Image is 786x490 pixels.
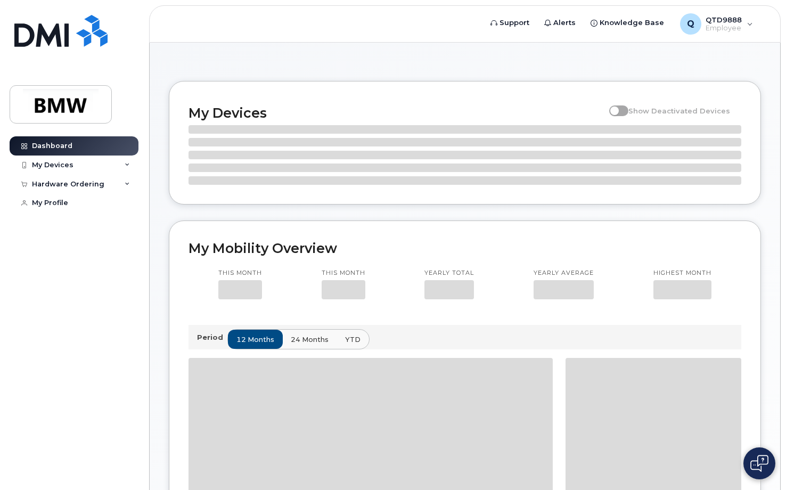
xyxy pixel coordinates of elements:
span: YTD [345,334,361,345]
p: Period [197,332,227,342]
h2: My Mobility Overview [189,240,741,256]
p: Yearly total [424,269,474,277]
span: 24 months [291,334,329,345]
p: This month [218,269,262,277]
h2: My Devices [189,105,604,121]
p: This month [322,269,365,277]
p: Highest month [653,269,711,277]
img: Open chat [750,455,768,472]
span: Show Deactivated Devices [628,107,730,115]
input: Show Deactivated Devices [609,101,618,109]
p: Yearly average [534,269,594,277]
